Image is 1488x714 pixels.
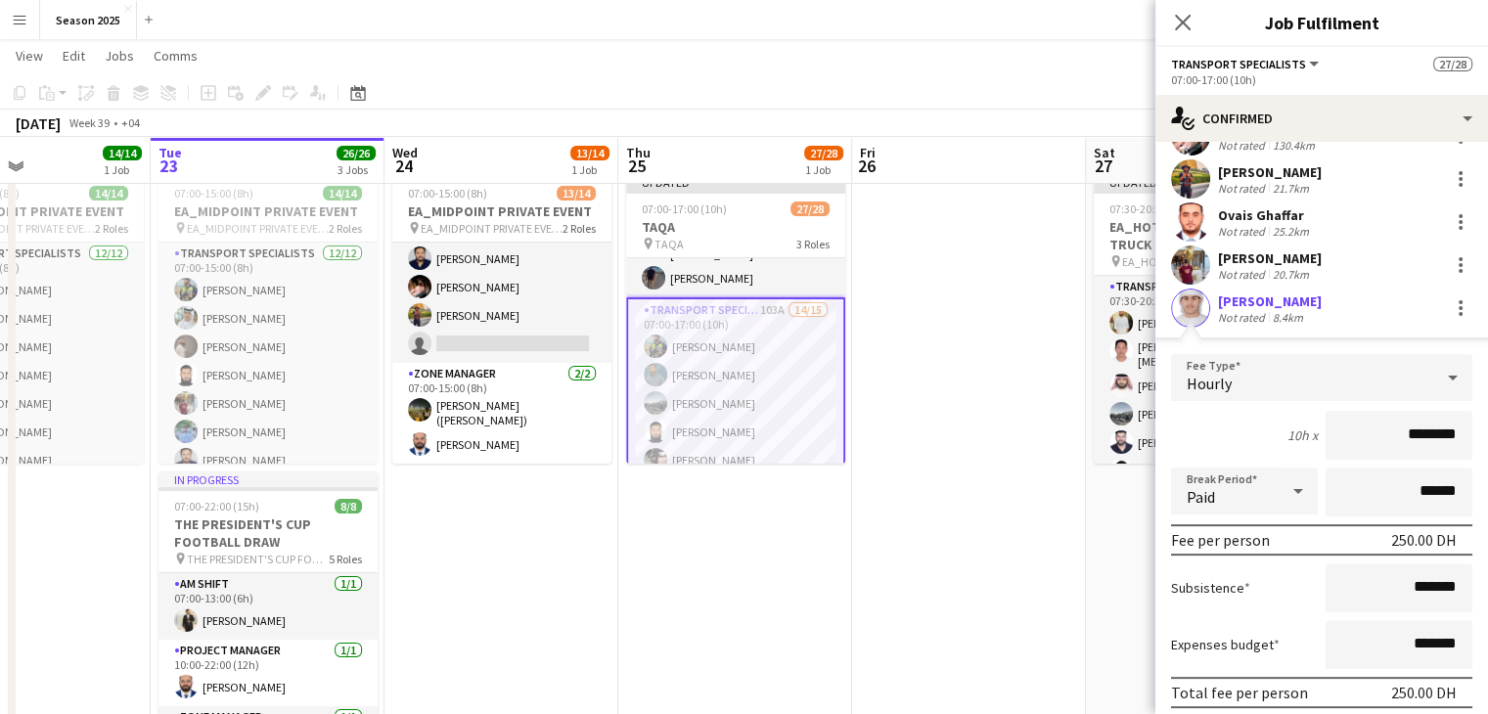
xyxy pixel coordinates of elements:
[1171,636,1280,653] label: Expenses budget
[158,640,378,706] app-card-role: Project Manager1/110:00-22:00 (12h)[PERSON_NAME]
[1269,138,1319,153] div: 130.4km
[392,144,418,161] span: Wed
[89,186,128,201] span: 14/14
[1122,254,1206,269] span: EA_HOT WHEELS
[1094,174,1313,464] app-job-card: Updated07:30-20:30 (13h)13/14EA_HOT WHEELS MONSTER TRUCK EA_HOT WHEELS2 RolesTransport Specialist...
[1269,310,1307,325] div: 8.4km
[1269,224,1313,239] div: 25.2km
[626,218,845,236] h3: TAQA
[1269,267,1313,282] div: 20.7km
[1094,276,1313,660] app-card-role: Transport Specialists47A11/1207:30-20:30 (13h)[PERSON_NAME][PERSON_NAME][MEDICAL_DATA][PERSON_NAM...
[158,144,182,161] span: Tue
[8,43,51,68] a: View
[65,115,113,130] span: Week 39
[804,146,843,160] span: 27/28
[329,552,362,566] span: 5 Roles
[796,237,830,251] span: 3 Roles
[329,221,362,236] span: 2 Roles
[571,162,609,177] div: 1 Job
[1218,267,1269,282] div: Not rated
[1287,426,1318,444] div: 10h x
[392,202,611,220] h3: EA_MIDPOINT PRIVATE EVENT
[337,146,376,160] span: 26/26
[392,363,611,464] app-card-role: Zone Manager2/207:00-15:00 (8h)[PERSON_NAME] ([PERSON_NAME])[PERSON_NAME]
[1094,218,1313,253] h3: EA_HOT WHEELS MONSTER TRUCK
[174,499,259,513] span: 07:00-22:00 (15h)
[408,186,487,201] span: 07:00-15:00 (8h)
[557,186,596,201] span: 13/14
[323,186,362,201] span: 14/14
[1218,292,1322,310] div: [PERSON_NAME]
[1171,57,1322,71] button: Transport Specialists
[1391,530,1457,550] div: 250.00 DH
[1171,57,1306,71] span: Transport Specialists
[158,243,378,621] app-card-role: Transport Specialists12/1207:00-15:00 (8h)[PERSON_NAME][PERSON_NAME][PERSON_NAME][PERSON_NAME][PE...
[860,144,876,161] span: Fri
[158,202,378,220] h3: EA_MIDPOINT PRIVATE EVENT
[1218,249,1322,267] div: [PERSON_NAME]
[338,162,375,177] div: 3 Jobs
[1155,10,1488,35] h3: Job Fulfilment
[642,201,727,216] span: 07:00-17:00 (10h)
[1155,95,1488,142] div: Confirmed
[16,113,61,133] div: [DATE]
[187,221,329,236] span: EA_MIDPOINT PRIVATE EVENT
[654,237,684,251] span: TAQA
[392,174,611,464] app-job-card: 07:00-15:00 (8h)13/14EA_MIDPOINT PRIVATE EVENT EA_MIDPOINT PRIVATE EVENT2 Roles[PERSON_NAME][PERS...
[95,221,128,236] span: 2 Roles
[1218,224,1269,239] div: Not rated
[104,162,141,177] div: 1 Job
[1433,57,1472,71] span: 27/28
[626,174,845,464] app-job-card: Updated07:00-17:00 (10h)27/28TAQA TAQA3 Roles[DEMOGRAPHIC_DATA][PERSON_NAME][PERSON_NAME][PERSON_...
[389,155,418,177] span: 24
[103,146,142,160] span: 14/14
[805,162,842,177] div: 1 Job
[1218,138,1269,153] div: Not rated
[1187,374,1232,393] span: Hourly
[1171,530,1270,550] div: Fee per person
[40,1,137,39] button: Season 2025
[1109,201,1195,216] span: 07:30-20:30 (13h)
[1218,206,1313,224] div: Ovais Ghaffar
[55,43,93,68] a: Edit
[790,201,830,216] span: 27/28
[626,144,651,161] span: Thu
[1218,310,1269,325] div: Not rated
[97,43,142,68] a: Jobs
[158,573,378,640] app-card-role: AM SHIFT1/107:00-13:00 (6h)[PERSON_NAME]
[156,155,182,177] span: 23
[1218,181,1269,196] div: Not rated
[146,43,205,68] a: Comms
[1171,683,1308,702] div: Total fee per person
[1171,72,1472,87] div: 07:00-17:00 (10h)
[857,155,876,177] span: 26
[174,186,253,201] span: 07:00-15:00 (8h)
[105,47,134,65] span: Jobs
[63,47,85,65] span: Edit
[563,221,596,236] span: 2 Roles
[187,552,329,566] span: THE PRESIDENT'S CUP FOOTBALL DRAW
[16,47,43,65] span: View
[154,47,198,65] span: Comms
[121,115,140,130] div: +04
[421,221,563,236] span: EA_MIDPOINT PRIVATE EVENT
[623,155,651,177] span: 25
[570,146,609,160] span: 13/14
[1094,144,1115,161] span: Sat
[158,174,378,464] app-job-card: 07:00-15:00 (8h)14/14EA_MIDPOINT PRIVATE EVENT EA_MIDPOINT PRIVATE EVENT2 RolesTransport Speciali...
[158,471,378,487] div: In progress
[1171,579,1250,597] label: Subsistence
[335,499,362,513] span: 8/8
[158,515,378,551] h3: THE PRESIDENT'S CUP FOOTBALL DRAW
[1187,487,1215,507] span: Paid
[1091,155,1115,177] span: 27
[1269,181,1313,196] div: 21.7km
[1391,683,1457,702] div: 250.00 DH
[1218,163,1322,181] div: [PERSON_NAME]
